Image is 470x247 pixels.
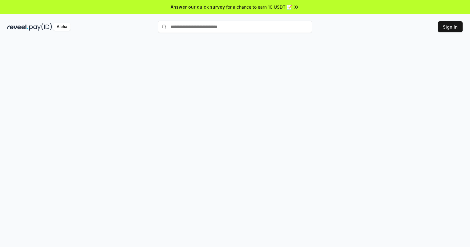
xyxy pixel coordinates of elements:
img: pay_id [29,23,52,31]
span: Answer our quick survey [171,4,225,10]
img: reveel_dark [7,23,28,31]
span: for a chance to earn 10 USDT 📝 [226,4,292,10]
button: Sign In [438,21,463,32]
div: Alpha [53,23,71,31]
